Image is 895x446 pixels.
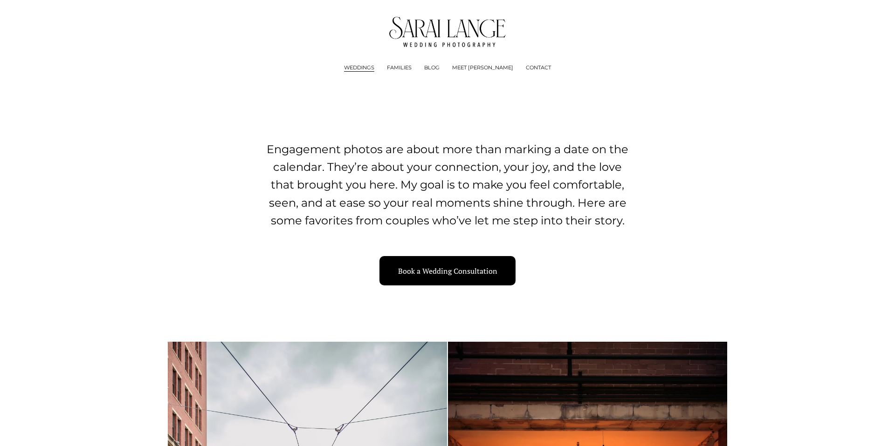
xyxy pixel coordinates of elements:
a: Book a Wedding Consultation [379,256,516,285]
a: FAMILIES [387,63,412,73]
a: CONTACT [526,63,551,73]
a: BLOG [424,63,440,73]
p: Engagement photos are about more than marking a date on the calendar. They’re about your connecti... [262,141,633,230]
span: WEDDINGS [344,64,374,72]
a: folder dropdown [344,63,374,73]
a: MEET [PERSON_NAME] [452,63,513,73]
img: Tennessee Wedding Photographer - Sarai Lange Photography [389,17,506,47]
